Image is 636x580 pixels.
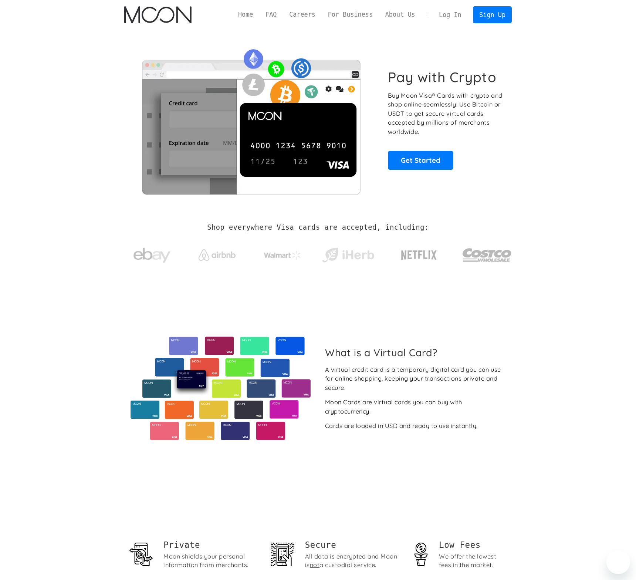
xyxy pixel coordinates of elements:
[163,539,259,551] h1: Private
[255,243,310,263] a: Walmart
[439,539,507,551] h1: Low Fees
[439,552,507,569] div: We offer the lowest fees in the market.
[462,241,512,269] img: Costco
[163,552,259,569] div: Moon shields your personal information from merchants.
[124,236,179,271] a: ebay
[388,151,453,169] a: Get Started
[232,10,259,19] a: Home
[124,44,378,194] img: Moon Cards let you spend your crypto anywhere Visa is accepted.
[325,398,506,416] div: Moon Cards are virtual cards you can buy with cryptocurrency.
[207,223,429,232] h2: Shop everywhere Visa cards are accepted, including:
[409,543,433,566] img: Money stewardship
[325,365,506,392] div: A virtual credit card is a temporary digital card you can use for online shopping, keeping your t...
[325,347,506,358] h2: What is a Virtual Card?
[199,249,236,261] img: Airbnb
[264,251,301,260] img: Walmart
[321,246,376,265] img: iHerb
[462,234,512,273] a: Costco
[271,543,294,566] img: Security
[305,552,400,569] div: All data is encrypted and Moon is a custodial service.
[133,244,170,267] img: ebay
[379,10,422,19] a: About Us
[124,6,191,23] a: home
[305,539,400,551] h2: Secure
[473,6,511,23] a: Sign Up
[433,7,467,23] a: Log In
[124,6,191,23] img: Moon Logo
[388,91,504,136] p: Buy Moon Visa® Cards with crypto and shop online seamlessly! Use Bitcoin or USDT to get secure vi...
[129,543,153,566] img: Privacy
[321,238,376,269] a: iHerb
[190,242,245,264] a: Airbnb
[400,246,437,264] img: Netflix
[259,10,283,19] a: FAQ
[322,10,379,19] a: For Business
[129,337,312,440] img: Virtual cards from Moon
[325,421,478,431] div: Cards are loaded in USD and ready to use instantly.
[310,561,319,569] span: not
[606,550,630,574] iframe: Button to launch messaging window
[388,69,497,85] h1: Pay with Crypto
[283,10,321,19] a: Careers
[386,239,452,268] a: Netflix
